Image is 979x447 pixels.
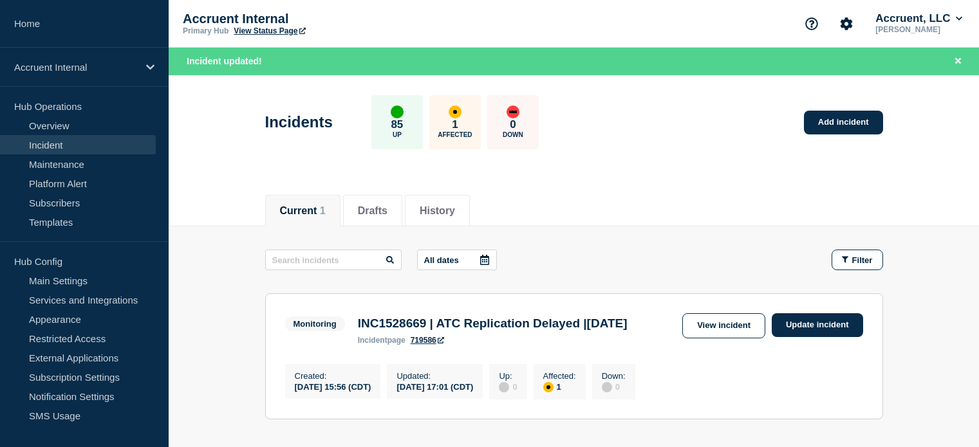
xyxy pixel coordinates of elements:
[682,313,765,338] a: View incident
[804,111,883,134] a: Add incident
[320,205,326,216] span: 1
[510,118,516,131] p: 0
[265,250,402,270] input: Search incidents
[396,371,473,381] p: Updated :
[798,10,825,37] button: Support
[234,26,305,35] a: View Status Page
[411,336,444,345] a: 719586
[543,381,576,392] div: 1
[602,382,612,392] div: disabled
[543,382,554,392] div: affected
[833,10,860,37] button: Account settings
[391,118,403,131] p: 85
[265,113,333,131] h1: Incidents
[832,250,883,270] button: Filter
[438,131,472,138] p: Affected
[14,62,138,73] p: Accruent Internal
[358,316,628,331] h3: INC1528669 | ATC Replication Delayed |[DATE]
[873,25,965,34] p: [PERSON_NAME]
[852,255,873,265] span: Filter
[183,12,440,26] p: Accruent Internal
[295,381,371,392] div: [DATE] 15:56 (CDT)
[358,205,387,217] button: Drafts
[417,250,497,270] button: All dates
[280,205,326,217] button: Current 1
[393,131,402,138] p: Up
[295,371,371,381] p: Created :
[424,255,459,265] p: All dates
[499,371,517,381] p: Up :
[772,313,863,337] a: Update incident
[873,12,965,25] button: Accruent, LLC
[391,105,404,118] div: up
[499,381,517,392] div: 0
[602,381,626,392] div: 0
[187,56,262,66] span: Incident updated!
[396,381,473,392] div: [DATE] 17:01 (CDT)
[358,336,406,345] p: page
[420,205,455,217] button: History
[358,336,387,345] span: incident
[507,105,519,118] div: down
[499,382,509,392] div: disabled
[503,131,523,138] p: Down
[950,54,966,69] button: Close banner
[543,371,576,381] p: Affected :
[285,316,345,331] span: Monitoring
[183,26,228,35] p: Primary Hub
[602,371,626,381] p: Down :
[449,105,462,118] div: affected
[452,118,458,131] p: 1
